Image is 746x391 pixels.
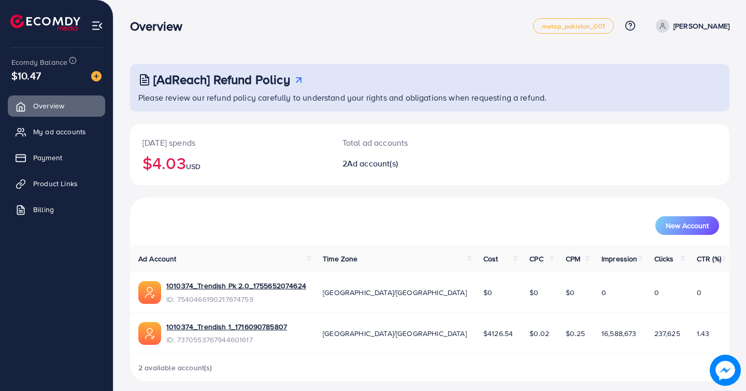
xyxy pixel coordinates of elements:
[33,178,78,189] span: Product Links
[166,322,287,332] a: 1010374_Trendish 1_1716090785807
[654,287,659,298] span: 0
[11,57,67,67] span: Ecomdy Balance
[138,281,161,304] img: ic-ads-acc.e4c84228.svg
[142,136,318,149] p: [DATE] spends
[697,287,701,298] span: 0
[542,23,605,30] span: metap_pakistan_001
[33,204,54,215] span: Billing
[323,328,467,339] span: [GEOGRAPHIC_DATA]/[GEOGRAPHIC_DATA]
[166,294,306,304] span: ID: 7540466190217674759
[601,287,606,298] span: 0
[91,20,103,32] img: menu
[483,254,498,264] span: Cost
[8,147,105,168] a: Payment
[483,287,492,298] span: $0
[347,158,398,169] span: Ad account(s)
[33,152,62,163] span: Payment
[10,15,80,31] img: logo
[483,328,513,339] span: $4126.54
[566,287,575,298] span: $0
[654,254,674,264] span: Clicks
[652,19,729,33] a: [PERSON_NAME]
[153,72,290,87] h3: [AdReach] Refund Policy
[566,328,585,339] span: $0.25
[697,254,721,264] span: CTR (%)
[8,121,105,142] a: My ad accounts
[342,136,467,149] p: Total ad accounts
[33,101,64,111] span: Overview
[323,254,357,264] span: Time Zone
[566,254,580,264] span: CPM
[654,328,680,339] span: 237,625
[91,71,102,81] img: image
[529,328,549,339] span: $0.02
[11,68,41,83] span: $10.47
[666,222,709,229] span: New Account
[138,91,723,104] p: Please review our refund policy carefully to understand your rights and obligations when requesti...
[138,254,177,264] span: Ad Account
[601,328,637,339] span: 16,588,673
[601,254,638,264] span: Impression
[130,19,191,34] h3: Overview
[8,173,105,194] a: Product Links
[166,334,287,345] span: ID: 7370553767944601617
[533,18,614,34] a: metap_pakistan_001
[138,362,212,373] span: 2 available account(s)
[655,216,719,235] button: New Account
[323,287,467,298] span: [GEOGRAPHIC_DATA]/[GEOGRAPHIC_DATA]
[33,127,86,137] span: My ad accounts
[342,159,467,169] h2: 2
[8,199,105,220] a: Billing
[138,322,161,345] img: ic-ads-acc.e4c84228.svg
[673,20,729,32] p: [PERSON_NAME]
[529,254,543,264] span: CPC
[710,355,741,386] img: image
[697,328,710,339] span: 1.43
[8,95,105,116] a: Overview
[529,287,538,298] span: $0
[166,281,306,291] a: 1010374_Trendish Pk 2.0_1755652074624
[186,161,200,172] span: USD
[142,153,318,173] h2: $4.03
